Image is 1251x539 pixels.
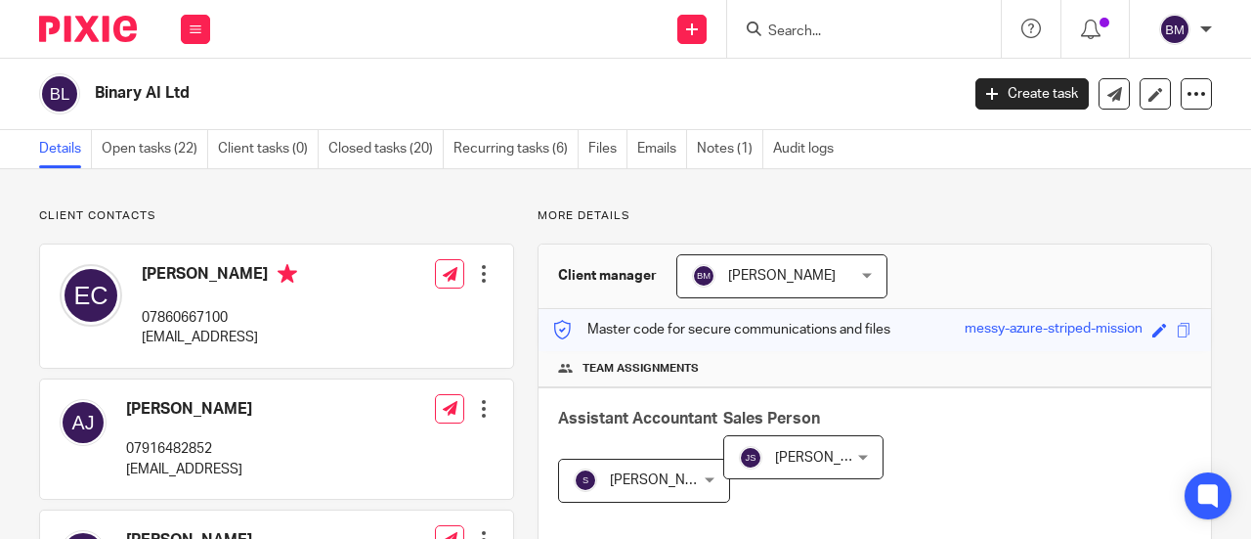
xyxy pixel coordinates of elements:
[60,399,107,446] img: svg%3E
[637,130,687,168] a: Emails
[553,320,890,339] p: Master code for secure communications and files
[773,130,843,168] a: Audit logs
[723,411,820,427] span: Sales Person
[126,460,252,479] p: [EMAIL_ADDRESS]
[453,130,579,168] a: Recurring tasks (6)
[975,78,1089,110] a: Create task
[278,264,297,284] i: Primary
[142,308,297,328] p: 07860667100
[610,473,729,487] span: [PERSON_NAME] B
[739,446,762,470] img: svg%3E
[126,399,252,420] h4: [PERSON_NAME]
[538,208,1212,224] p: More details
[142,328,297,347] p: [EMAIL_ADDRESS]
[218,130,319,168] a: Client tasks (0)
[558,266,657,286] h3: Client manager
[126,439,252,459] p: 07916482852
[558,411,717,427] span: Assistant Accountant
[39,16,137,42] img: Pixie
[95,83,776,104] h2: Binary AI Ltd
[766,23,942,41] input: Search
[39,73,80,114] img: svg%3E
[60,264,122,327] img: svg%3E
[328,130,444,168] a: Closed tasks (20)
[142,264,297,289] h4: [PERSON_NAME]
[582,361,699,377] span: Team assignments
[39,130,92,168] a: Details
[965,319,1143,341] div: messy-azure-striped-mission
[697,130,763,168] a: Notes (1)
[692,264,715,288] img: svg%3E
[588,130,627,168] a: Files
[39,208,514,224] p: Client contacts
[574,469,597,492] img: svg%3E
[1159,14,1190,45] img: svg%3E
[102,130,208,168] a: Open tasks (22)
[728,269,836,283] span: [PERSON_NAME]
[775,451,883,465] span: [PERSON_NAME]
